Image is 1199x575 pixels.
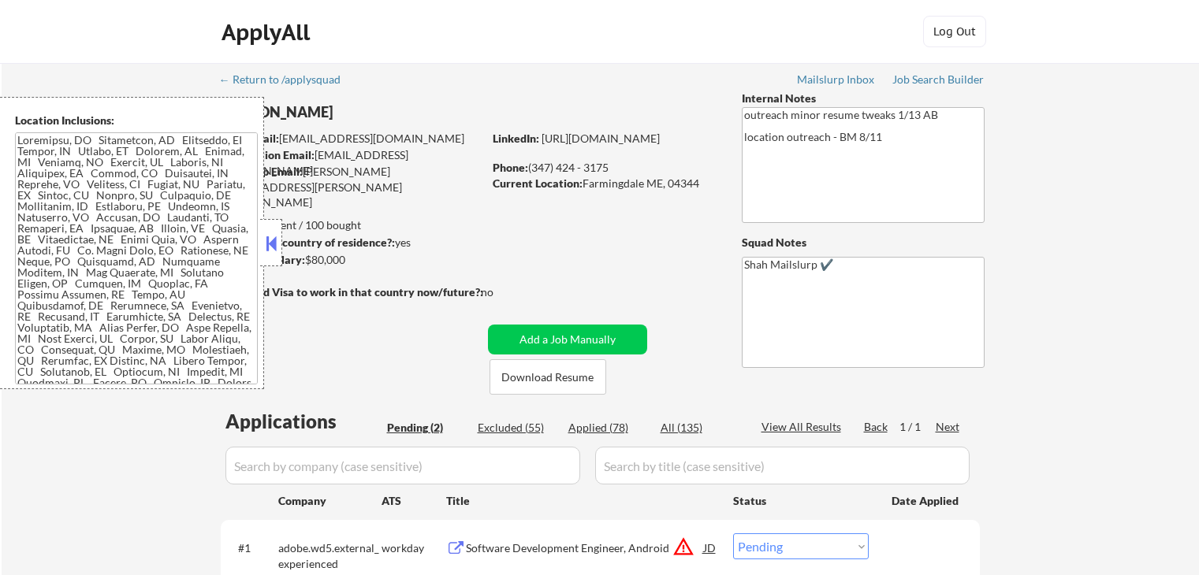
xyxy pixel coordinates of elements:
div: ATS [382,493,446,509]
div: workday [382,540,446,556]
div: yes [220,235,478,250]
input: Search by company (case sensitive) [225,447,580,484]
a: Mailslurp Inbox [797,73,876,89]
button: warning_amber [672,536,694,558]
div: no [481,284,526,300]
div: Location Inclusions: [15,113,258,128]
div: All (135) [661,420,739,436]
div: Software Development Engineer, Android [466,540,704,556]
div: Pending (2) [387,420,466,436]
div: Date Applied [892,493,961,509]
div: [EMAIL_ADDRESS][DOMAIN_NAME] [222,147,482,178]
div: Mailslurp Inbox [797,74,876,85]
strong: Can work in country of residence?: [220,236,395,249]
a: ← Return to /applysquad [219,73,356,89]
a: Job Search Builder [892,73,985,89]
div: #1 [238,540,266,556]
div: View All Results [761,419,846,435]
div: Farmingdale ME, 04344 [493,176,716,191]
div: Internal Notes [742,91,985,106]
div: Next [936,419,961,435]
div: Applications [225,412,382,431]
div: Excluded (55) [478,420,557,436]
div: Squad Notes [742,235,985,250]
div: $80,000 [220,252,482,268]
a: [URL][DOMAIN_NAME] [542,132,660,145]
div: [PERSON_NAME][EMAIL_ADDRESS][PERSON_NAME][DOMAIN_NAME] [221,164,482,210]
div: ← Return to /applysquad [219,74,356,85]
strong: LinkedIn: [493,132,539,145]
strong: Will need Visa to work in that country now/future?: [221,285,483,299]
div: Job Search Builder [892,74,985,85]
div: 1 / 1 [899,419,936,435]
div: Title [446,493,718,509]
div: adobe.wd5.external_experienced [278,540,382,571]
button: Download Resume [490,359,606,395]
button: Add a Job Manually [488,325,647,354]
div: 78 sent / 100 bought [220,217,482,233]
div: Applied (78) [568,420,647,436]
input: Search by title (case sensitive) [595,447,970,484]
div: JD [702,533,718,562]
div: Back [864,419,889,435]
button: Log Out [923,16,986,47]
div: [EMAIL_ADDRESS][DOMAIN_NAME] [222,131,482,147]
div: Company [278,493,382,509]
div: Status [733,486,869,514]
strong: Current Location: [493,176,583,190]
div: (347) 424 - 3175 [493,160,716,176]
div: ApplyAll [222,19,315,46]
strong: Phone: [493,161,528,174]
div: [PERSON_NAME] [221,102,545,122]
